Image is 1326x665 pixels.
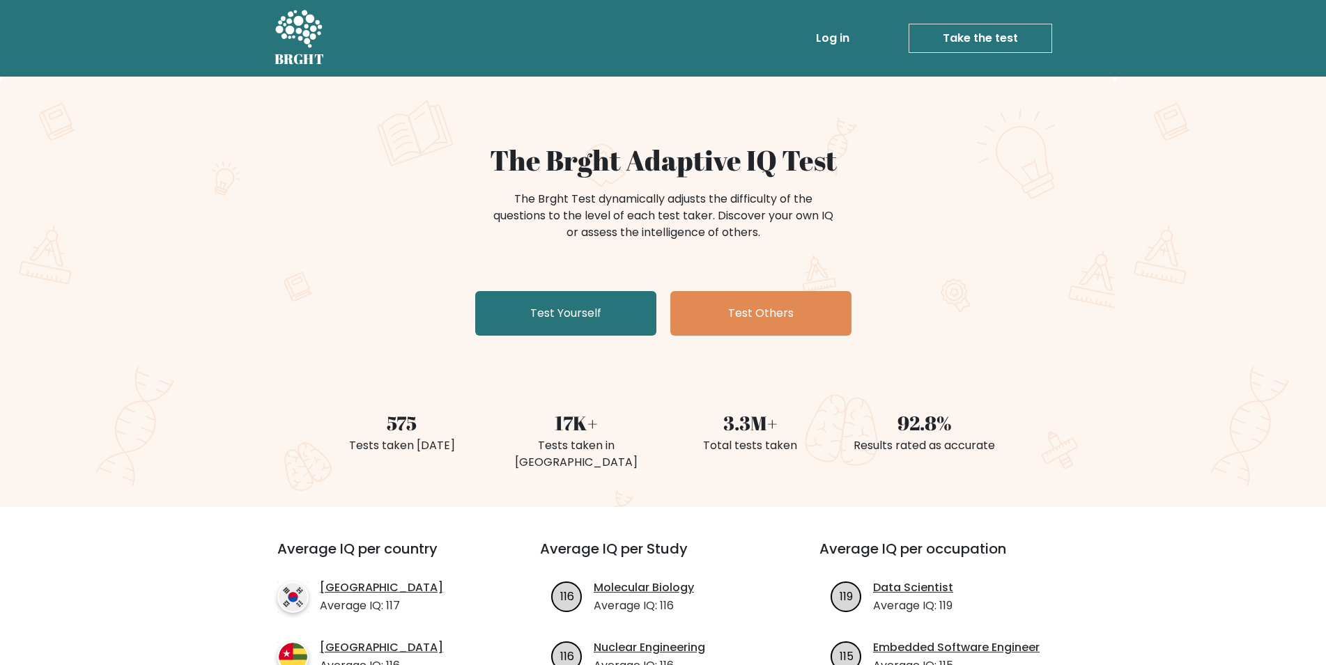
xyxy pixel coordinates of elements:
[909,24,1052,53] a: Take the test
[873,579,953,596] a: Data Scientist
[323,143,1003,177] h1: The Brght Adaptive IQ Test
[840,648,854,664] text: 115
[320,597,443,614] p: Average IQ: 117
[873,639,1040,656] a: Embedded Software Engineer
[498,408,655,437] div: 17K+
[275,6,325,71] a: BRGHT
[277,540,490,574] h3: Average IQ per country
[323,408,481,437] div: 575
[846,408,1003,437] div: 92.8%
[320,579,443,596] a: [GEOGRAPHIC_DATA]
[670,291,851,336] a: Test Others
[594,639,705,656] a: Nuclear Engineering
[672,408,829,437] div: 3.3M+
[323,437,481,454] div: Tests taken [DATE]
[846,437,1003,454] div: Results rated as accurate
[594,579,694,596] a: Molecular Biology
[810,24,855,52] a: Log in
[540,540,786,574] h3: Average IQ per Study
[819,540,1065,574] h3: Average IQ per occupation
[560,588,574,604] text: 116
[320,639,443,656] a: [GEOGRAPHIC_DATA]
[560,648,574,664] text: 116
[498,437,655,471] div: Tests taken in [GEOGRAPHIC_DATA]
[277,581,309,613] img: country
[594,597,694,614] p: Average IQ: 116
[489,191,838,241] div: The Brght Test dynamically adjusts the difficulty of the questions to the level of each test take...
[672,437,829,454] div: Total tests taken
[840,588,853,604] text: 119
[873,597,953,614] p: Average IQ: 119
[275,51,325,68] h5: BRGHT
[475,291,656,336] a: Test Yourself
